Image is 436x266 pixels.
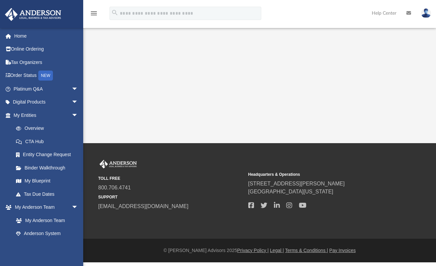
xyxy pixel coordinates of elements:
[9,227,85,240] a: Anderson System
[5,109,88,122] a: My Entitiesarrow_drop_down
[98,160,138,168] img: Anderson Advisors Platinum Portal
[9,148,88,161] a: Entity Change Request
[111,9,118,16] i: search
[248,189,333,194] a: [GEOGRAPHIC_DATA][US_STATE]
[83,247,436,254] div: © [PERSON_NAME] Advisors 2025
[9,122,88,135] a: Overview
[9,161,88,174] a: Binder Walkthrough
[5,69,88,83] a: Order StatusNEW
[98,175,244,181] small: TOLL FREE
[72,96,85,109] span: arrow_drop_down
[5,29,88,43] a: Home
[72,201,85,214] span: arrow_drop_down
[3,8,63,21] img: Anderson Advisors Platinum Portal
[72,82,85,96] span: arrow_drop_down
[248,181,345,186] a: [STREET_ADDRESS][PERSON_NAME]
[9,187,88,201] a: Tax Due Dates
[270,248,284,253] a: Legal |
[237,248,269,253] a: Privacy Policy |
[98,194,244,200] small: SUPPORT
[38,71,53,81] div: NEW
[72,109,85,122] span: arrow_drop_down
[90,9,98,17] i: menu
[9,214,82,227] a: My Anderson Team
[9,174,85,188] a: My Blueprint
[9,135,88,148] a: CTA Hub
[248,171,394,177] small: Headquarters & Operations
[9,240,85,253] a: Client Referrals
[5,82,88,96] a: Platinum Q&Aarrow_drop_down
[5,201,85,214] a: My Anderson Teamarrow_drop_down
[90,13,98,17] a: menu
[98,203,188,209] a: [EMAIL_ADDRESS][DOMAIN_NAME]
[329,248,355,253] a: Pay Invoices
[5,43,88,56] a: Online Ordering
[421,8,431,18] img: User Pic
[98,185,131,190] a: 800.706.4741
[5,56,88,69] a: Tax Organizers
[5,96,88,109] a: Digital Productsarrow_drop_down
[285,248,328,253] a: Terms & Conditions |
